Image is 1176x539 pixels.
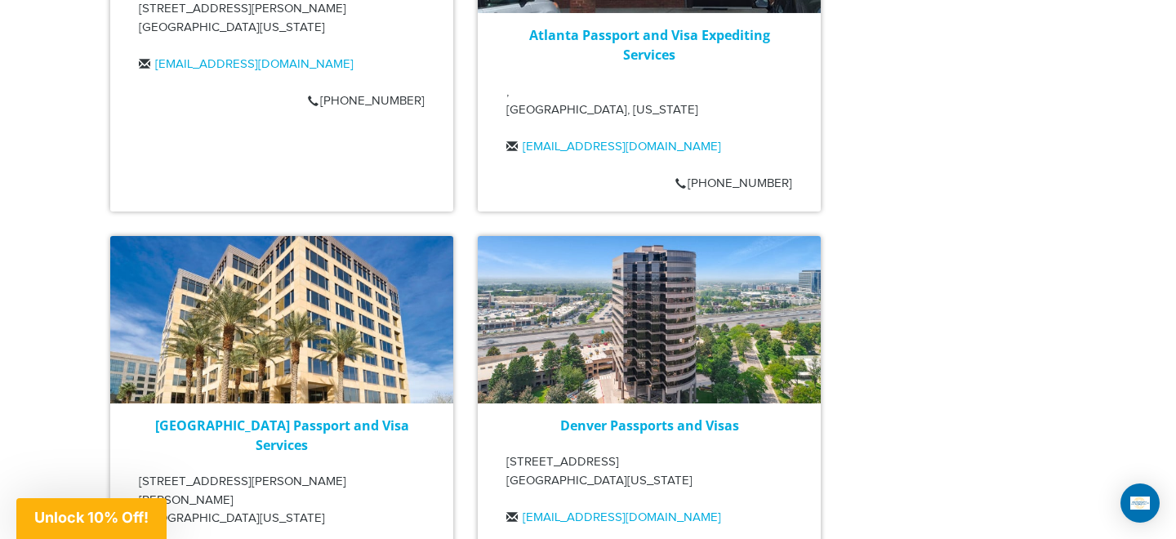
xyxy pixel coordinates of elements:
p: , [GEOGRAPHIC_DATA], [US_STATE] [506,83,792,120]
a: [EMAIL_ADDRESS][DOMAIN_NAME] [523,140,721,154]
a: [EMAIL_ADDRESS][DOMAIN_NAME] [155,57,354,71]
img: passportsandvisas_denver_5251_dtc_parkway_-_28de80_-_029b8f063c7946511503b0bb3931d518761db640.jpg [478,236,821,403]
p: [PHONE_NUMBER] [308,92,425,111]
img: howardhughes_-_28de80_-_029b8f063c7946511503b0bb3931d518761db640.jpg [110,236,453,403]
a: [EMAIL_ADDRESS][DOMAIN_NAME] [523,510,721,524]
div: Open Intercom Messenger [1120,483,1160,523]
a: Denver Passports and Visas [560,416,739,434]
span: Unlock 10% Off! [34,509,149,526]
p: [STREET_ADDRESS] [GEOGRAPHIC_DATA][US_STATE] [506,453,792,490]
p: [STREET_ADDRESS][PERSON_NAME][PERSON_NAME] [GEOGRAPHIC_DATA][US_STATE] [139,473,425,528]
a: Atlanta Passport and Visa Expediting Services [529,26,770,64]
div: Unlock 10% Off! [16,498,167,539]
p: [PHONE_NUMBER] [675,175,792,194]
a: [GEOGRAPHIC_DATA] Passport and Visa Services [155,416,409,454]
